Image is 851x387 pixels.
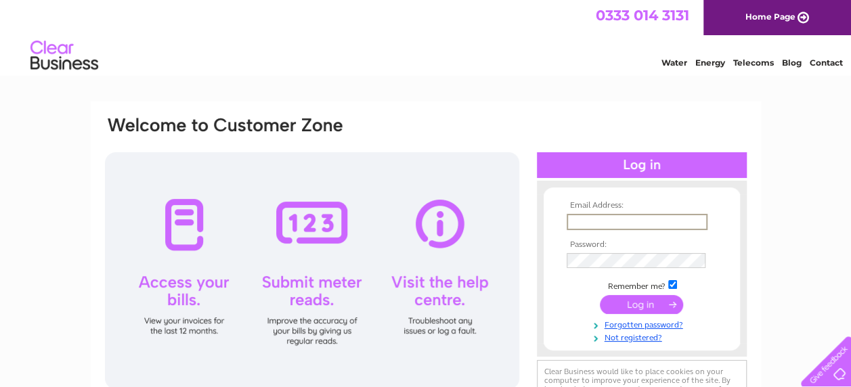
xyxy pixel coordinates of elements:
[563,201,720,210] th: Email Address:
[567,317,720,330] a: Forgotten password?
[563,240,720,250] th: Password:
[810,58,843,68] a: Contact
[567,330,720,343] a: Not registered?
[733,58,774,68] a: Telecoms
[661,58,687,68] a: Water
[30,35,99,76] img: logo.png
[695,58,725,68] a: Energy
[600,295,683,314] input: Submit
[563,278,720,292] td: Remember me?
[596,7,689,24] a: 0333 014 3131
[106,7,746,66] div: Clear Business is a trading name of Verastar Limited (registered in [GEOGRAPHIC_DATA] No. 3667643...
[782,58,802,68] a: Blog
